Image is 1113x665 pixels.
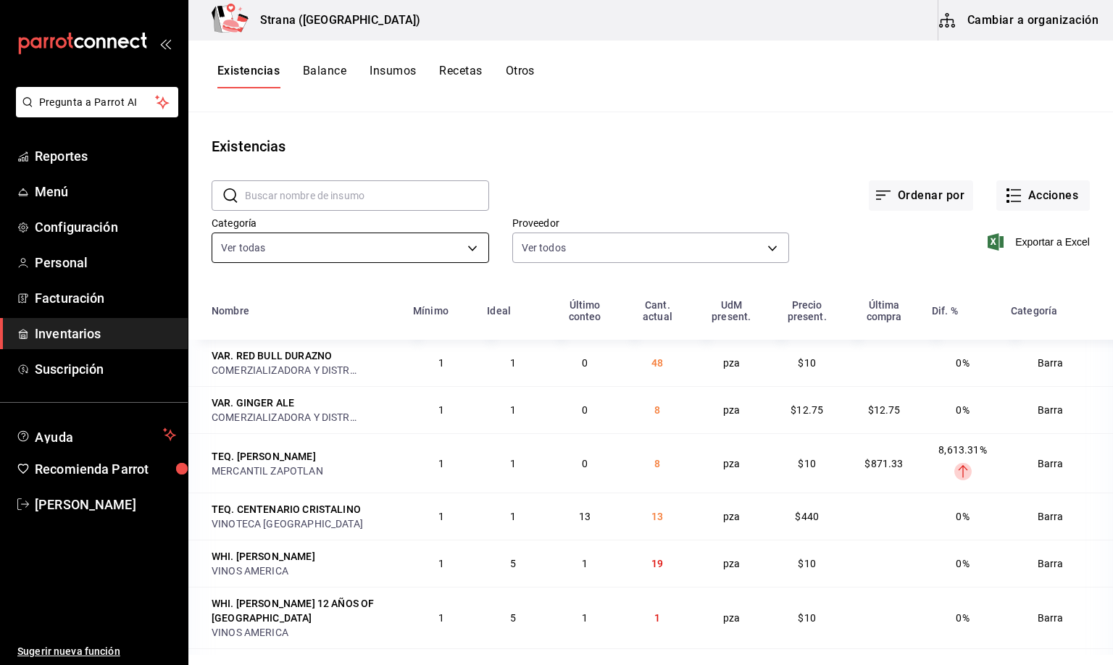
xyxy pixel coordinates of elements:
span: 1 [438,558,444,569]
div: VAR. RED BULL DURAZNO [212,348,332,363]
span: $871.33 [864,458,903,469]
button: Existencias [217,64,280,88]
span: 8 [654,458,660,469]
label: Categoría [212,218,489,228]
td: pza [693,386,769,433]
div: WHI. [PERSON_NAME] [212,549,315,564]
span: $12.75 [791,404,823,416]
span: 8 [654,404,660,416]
span: 1 [438,404,444,416]
div: Ideal [487,305,511,317]
div: VINOTECA [GEOGRAPHIC_DATA] [212,516,396,531]
div: Categoría [1011,305,1057,317]
span: 1 [510,511,516,522]
span: Ver todos [522,241,566,255]
span: 0% [956,511,969,522]
button: open_drawer_menu [159,38,171,49]
span: 1 [510,404,516,416]
td: pza [693,540,769,587]
span: 5 [510,612,516,624]
td: Barra [1002,540,1113,587]
span: 0% [956,558,969,569]
span: 1 [438,458,444,469]
span: 1 [438,357,444,369]
div: VAR. GINGER ALE [212,396,294,410]
input: Buscar nombre de insumo [245,181,489,210]
td: pza [693,587,769,648]
span: 19 [651,558,663,569]
td: Barra [1002,433,1113,493]
span: 1 [438,511,444,522]
div: VINOS AMERICA [212,625,396,640]
div: COMERZIALIZADORA Y DISTRIBUIDORA [PERSON_NAME] [212,363,357,377]
span: 0 [582,404,588,416]
span: 0 [582,458,588,469]
button: Insumos [370,64,416,88]
button: Acciones [996,180,1090,211]
span: 48 [651,357,663,369]
button: Recetas [439,64,482,88]
span: 8,613.31% [938,444,986,456]
span: Reportes [35,146,176,166]
span: Sugerir nueva función [17,644,176,659]
div: WHI. [PERSON_NAME] 12 AÑOS OF [GEOGRAPHIC_DATA] [212,596,396,625]
span: Personal [35,253,176,272]
div: Mínimo [413,305,449,317]
span: Ver todas [221,241,265,255]
span: 1 [510,458,516,469]
span: 1 [510,357,516,369]
td: pza [693,433,769,493]
span: 5 [510,558,516,569]
div: COMERZIALIZADORA Y DISTRIBUIDORA [PERSON_NAME] [212,410,357,424]
div: MERCANTIL ZAPOTLAN [212,464,396,478]
div: navigation tabs [217,64,535,88]
div: Precio present. [778,299,835,322]
td: Barra [1002,386,1113,433]
span: 0% [956,357,969,369]
span: 1 [654,612,660,624]
span: $12.75 [868,404,901,416]
span: 0 [582,357,588,369]
a: Pregunta a Parrot AI [10,105,178,120]
span: Ayuda [35,426,157,443]
span: [PERSON_NAME] [35,495,176,514]
div: Nombre [212,305,249,317]
span: 13 [651,511,663,522]
span: 0% [956,404,969,416]
div: TEQ. CENTENARIO CRISTALINO [212,502,361,516]
span: $10 [798,558,815,569]
span: 1 [582,558,588,569]
span: $10 [798,357,815,369]
div: Cant. actual [630,299,685,322]
span: $440 [795,511,819,522]
button: Pregunta a Parrot AI [16,87,178,117]
span: Pregunta a Parrot AI [39,95,156,110]
div: Dif. % [932,305,958,317]
td: Barra [1002,493,1113,540]
div: Último conteo [557,299,613,322]
td: Barra [1002,340,1113,386]
h3: Strana ([GEOGRAPHIC_DATA]) [249,12,420,29]
span: Recomienda Parrot [35,459,176,479]
span: Inventarios [35,324,176,343]
label: Proveedor [512,218,790,228]
span: 13 [579,511,591,522]
span: $10 [798,612,815,624]
button: Balance [303,64,346,88]
div: Última compra [854,299,914,322]
span: Menú [35,182,176,201]
div: UdM present. [702,299,760,322]
td: pza [693,493,769,540]
td: Barra [1002,587,1113,648]
button: Ordenar por [869,180,973,211]
span: 0% [956,612,969,624]
div: VINOS AMERICA [212,564,396,578]
span: $10 [798,458,815,469]
span: 1 [438,612,444,624]
span: Facturación [35,288,176,308]
div: Existencias [212,135,285,157]
button: Exportar a Excel [991,233,1090,251]
td: pza [693,340,769,386]
span: 1 [582,612,588,624]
